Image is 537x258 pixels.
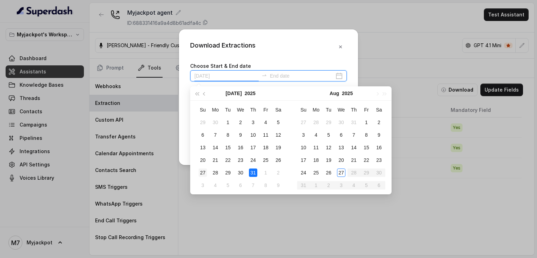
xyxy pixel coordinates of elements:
td: 2025-08-19 [322,154,335,166]
div: 13 [337,143,345,152]
div: 4 [312,131,320,139]
td: 2025-08-11 [310,141,322,154]
td: 2025-07-14 [209,141,222,154]
div: 8 [362,131,371,139]
td: 2025-08-10 [297,141,310,154]
div: 28 [211,169,220,177]
input: End date [270,72,334,80]
div: 31 [350,118,358,127]
div: 1 [224,118,232,127]
td: 2025-08-16 [373,141,385,154]
div: 14 [350,143,358,152]
td: 2025-08-24 [297,166,310,179]
td: 2025-07-06 [196,129,209,141]
td: 2025-07-24 [247,154,259,166]
th: Sa [272,103,285,116]
label: Choose Start & End date [190,63,251,69]
td: 2025-08-09 [373,129,385,141]
div: 26 [324,169,333,177]
div: 24 [249,156,257,164]
div: 3 [299,131,308,139]
td: 2025-08-17 [297,154,310,166]
td: 2025-08-04 [310,129,322,141]
td: 2025-08-09 [272,179,285,192]
div: 25 [262,156,270,164]
th: Sa [373,103,385,116]
div: 9 [375,131,383,139]
td: 2025-07-31 [247,166,259,179]
div: 3 [199,181,207,189]
div: 21 [350,156,358,164]
td: 2025-08-21 [348,154,360,166]
div: 28 [312,118,320,127]
div: 30 [337,118,345,127]
td: 2025-08-22 [360,154,373,166]
th: Th [348,103,360,116]
span: swap-right [262,72,267,78]
div: 29 [224,169,232,177]
div: 7 [249,181,257,189]
td: 2025-08-08 [360,129,373,141]
div: 29 [199,118,207,127]
td: 2025-06-30 [209,116,222,129]
div: 20 [199,156,207,164]
th: Su [196,103,209,116]
div: 27 [199,169,207,177]
div: 14 [211,143,220,152]
td: 2025-07-19 [272,141,285,154]
div: 19 [274,143,282,152]
div: 27 [299,118,308,127]
button: 2025 [245,86,256,100]
div: 3 [249,118,257,127]
input: Start date [194,72,259,80]
div: 5 [324,131,333,139]
div: 10 [249,131,257,139]
div: 6 [236,181,245,189]
div: 5 [274,118,282,127]
td: 2025-08-02 [272,166,285,179]
div: 2 [236,118,245,127]
div: 26 [274,156,282,164]
div: 18 [262,143,270,152]
td: 2025-07-21 [209,154,222,166]
td: 2025-07-23 [234,154,247,166]
div: 11 [262,131,270,139]
th: Fr [259,103,272,116]
td: 2025-08-07 [348,129,360,141]
td: 2025-08-15 [360,141,373,154]
td: 2025-07-29 [322,116,335,129]
td: 2025-08-06 [234,179,247,192]
div: 30 [236,169,245,177]
div: 18 [312,156,320,164]
td: 2025-08-27 [335,166,348,179]
div: 2 [375,118,383,127]
div: 17 [299,156,308,164]
td: 2025-07-09 [234,129,247,141]
div: 8 [262,181,270,189]
div: 30 [211,118,220,127]
div: 9 [236,131,245,139]
td: 2025-07-04 [259,116,272,129]
div: 23 [236,156,245,164]
button: Aug [330,86,339,100]
td: 2025-08-03 [297,129,310,141]
div: 27 [337,169,345,177]
td: 2025-08-25 [310,166,322,179]
div: 22 [224,156,232,164]
td: 2025-07-27 [297,116,310,129]
div: 16 [375,143,383,152]
div: 16 [236,143,245,152]
td: 2025-07-26 [272,154,285,166]
td: 2025-07-02 [234,116,247,129]
td: 2025-07-03 [247,116,259,129]
div: 1 [362,118,371,127]
td: 2025-08-08 [259,179,272,192]
td: 2025-07-13 [196,141,209,154]
td: 2025-08-01 [360,116,373,129]
td: 2025-08-03 [196,179,209,192]
td: 2025-07-05 [272,116,285,129]
div: 4 [262,118,270,127]
td: 2025-07-18 [259,141,272,154]
div: 13 [199,143,207,152]
div: 5 [224,181,232,189]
